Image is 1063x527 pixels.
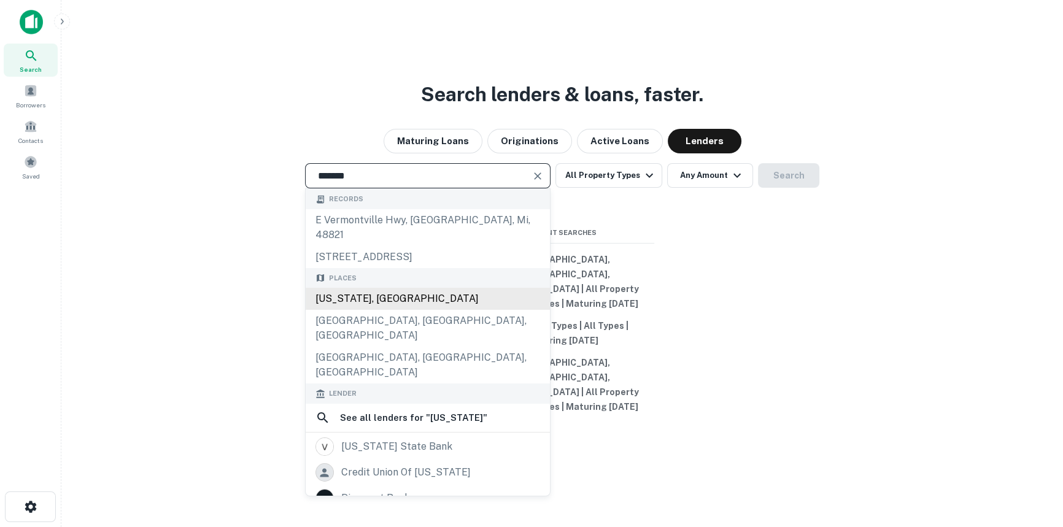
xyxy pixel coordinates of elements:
[20,10,43,34] img: capitalize-icon.png
[306,347,550,383] div: [GEOGRAPHIC_DATA], [GEOGRAPHIC_DATA], [GEOGRAPHIC_DATA]
[4,115,58,148] a: Contacts
[22,171,40,181] span: Saved
[470,248,654,315] button: [GEOGRAPHIC_DATA], [GEOGRAPHIC_DATA], [GEOGRAPHIC_DATA] | All Property Types | All Types | Maturi...
[470,315,654,352] button: All Property Types | All Types | Maturing [DATE]
[4,150,58,183] a: Saved
[329,388,357,399] span: Lender
[316,490,333,507] img: picture
[18,136,43,145] span: Contacts
[329,273,357,283] span: Places
[329,194,363,204] span: Records
[20,64,42,74] span: Search
[487,129,572,153] button: Originations
[577,129,663,153] button: Active Loans
[306,434,550,460] a: [US_STATE] state bank
[316,438,333,455] img: vermontstatebank.com.png
[306,288,550,310] div: [US_STATE], [GEOGRAPHIC_DATA]
[306,246,550,268] div: [STREET_ADDRESS]
[668,129,741,153] button: Lenders
[4,79,58,112] a: Borrowers
[555,163,662,188] button: All Property Types
[1002,429,1063,488] iframe: Chat Widget
[667,163,753,188] button: Any Amount
[306,209,550,246] div: e vermontville hwy, [GEOGRAPHIC_DATA], mi, 48821
[306,485,550,511] a: piermont bank
[470,352,654,418] button: [GEOGRAPHIC_DATA], [GEOGRAPHIC_DATA], [GEOGRAPHIC_DATA] | All Property Types | All Types | Maturi...
[341,463,471,482] div: credit union of [US_STATE]
[306,310,550,347] div: [GEOGRAPHIC_DATA], [GEOGRAPHIC_DATA], [GEOGRAPHIC_DATA]
[421,80,703,109] h3: Search lenders & loans, faster.
[470,228,654,238] span: Recent Searches
[16,100,45,110] span: Borrowers
[341,489,410,507] div: piermont bank
[4,44,58,77] a: Search
[384,129,482,153] button: Maturing Loans
[341,437,452,456] div: [US_STATE] state bank
[306,460,550,485] a: credit union of [US_STATE]
[340,410,487,425] h6: See all lenders for " [US_STATE] "
[529,167,546,185] button: Clear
